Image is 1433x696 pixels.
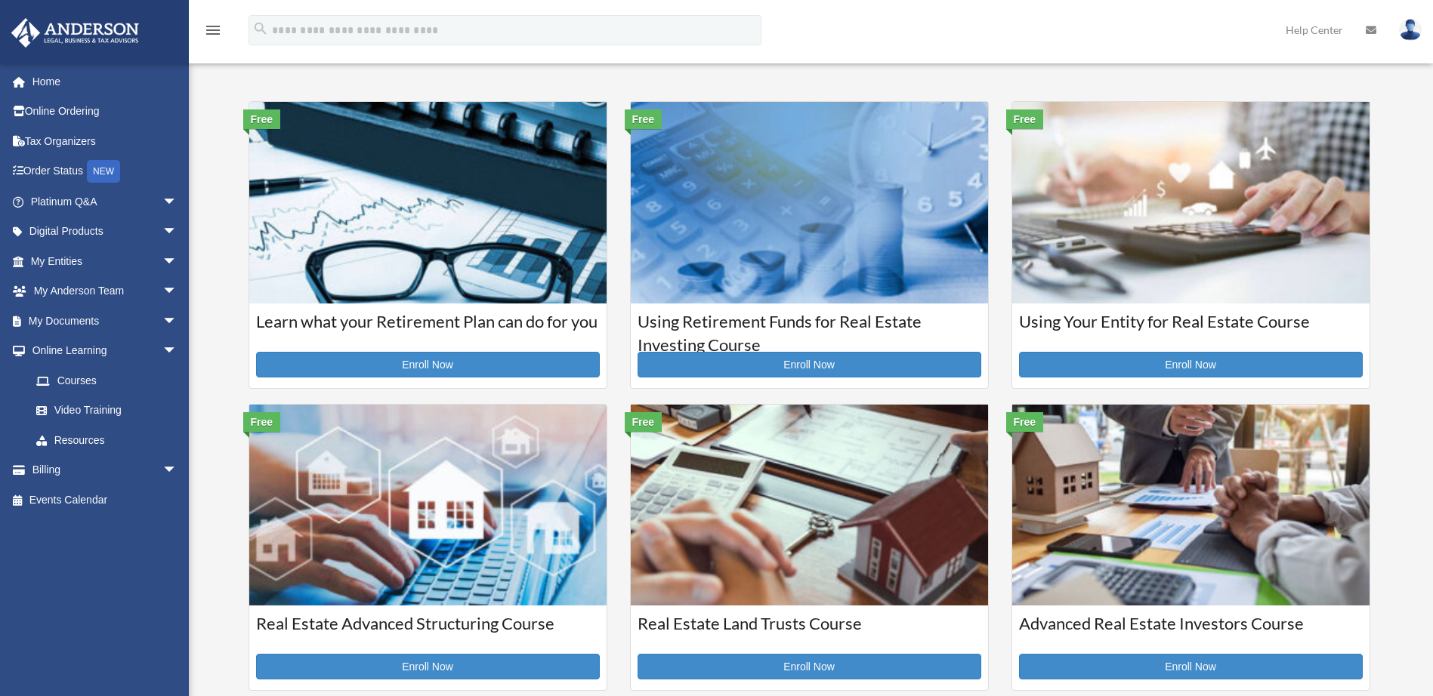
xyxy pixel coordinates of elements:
h3: Real Estate Land Trusts Course [638,612,981,650]
div: Free [1006,109,1044,129]
a: Resources [21,425,200,455]
a: Tax Organizers [11,126,200,156]
span: arrow_drop_down [162,306,193,337]
div: Free [243,109,281,129]
a: Online Learningarrow_drop_down [11,336,200,366]
a: Billingarrow_drop_down [11,455,200,485]
div: Free [625,109,662,129]
div: Free [1006,412,1044,432]
a: menu [204,26,222,39]
a: Enroll Now [256,352,600,377]
a: Events Calendar [11,485,200,515]
a: Enroll Now [638,654,981,679]
a: My Documentsarrow_drop_down [11,306,200,336]
div: Free [625,412,662,432]
a: Order StatusNEW [11,156,200,187]
a: Enroll Now [638,352,981,377]
a: Online Ordering [11,97,200,127]
span: arrow_drop_down [162,186,193,217]
a: Home [11,66,200,97]
a: Video Training [21,396,200,426]
span: arrow_drop_down [162,217,193,248]
h3: Real Estate Advanced Structuring Course [256,612,600,650]
a: Digital Productsarrow_drop_down [11,217,200,247]
a: Enroll Now [1019,654,1363,679]
a: My Anderson Teamarrow_drop_down [11,276,200,306]
a: Platinum Q&Aarrow_drop_down [11,186,200,217]
div: Free [243,412,281,432]
img: User Pic [1399,19,1422,41]
span: arrow_drop_down [162,336,193,367]
span: arrow_drop_down [162,276,193,307]
a: Courses [21,365,193,396]
img: Anderson Advisors Platinum Portal [7,18,144,48]
a: Enroll Now [256,654,600,679]
span: arrow_drop_down [162,455,193,486]
div: NEW [87,160,120,183]
h3: Advanced Real Estate Investors Course [1019,612,1363,650]
i: menu [204,21,222,39]
a: My Entitiesarrow_drop_down [11,246,200,276]
a: Enroll Now [1019,352,1363,377]
i: search [252,20,269,37]
h3: Using Retirement Funds for Real Estate Investing Course [638,310,981,348]
h3: Using Your Entity for Real Estate Course [1019,310,1363,348]
h3: Learn what your Retirement Plan can do for you [256,310,600,348]
span: arrow_drop_down [162,246,193,277]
